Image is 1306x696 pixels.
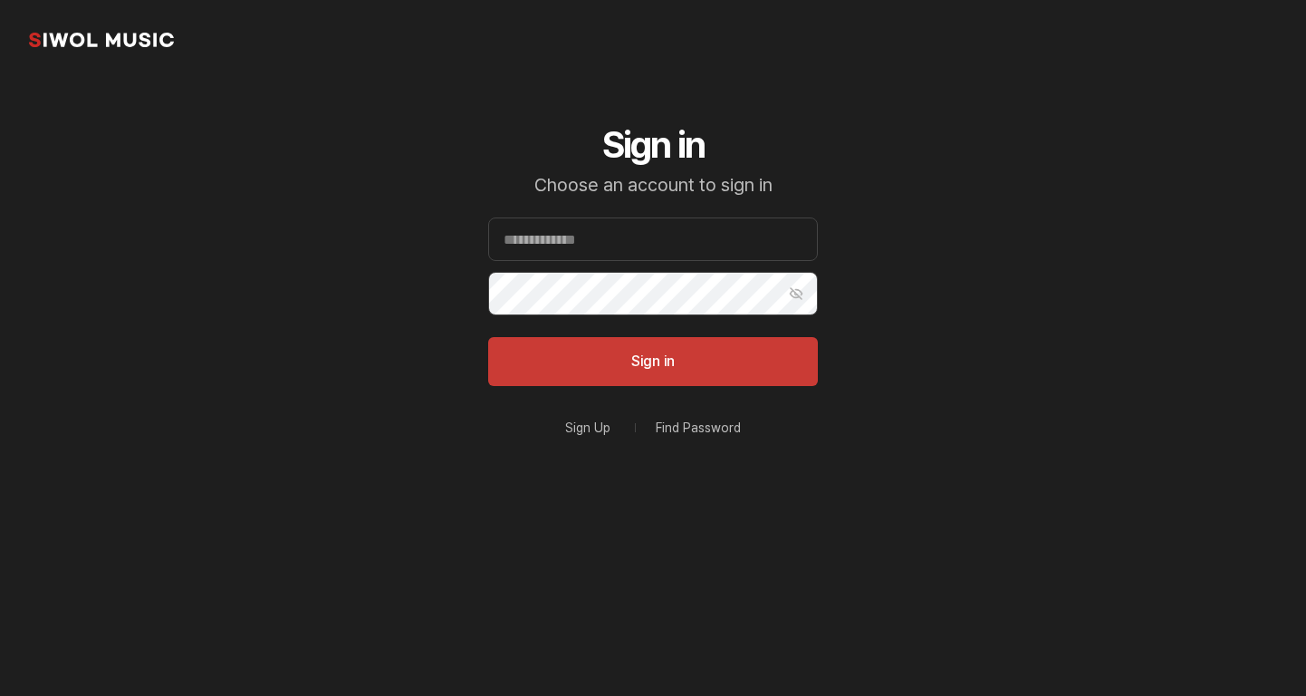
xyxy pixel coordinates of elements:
[488,174,818,196] p: Choose an account to sign in
[488,217,818,261] input: Email
[565,421,610,434] a: Sign Up
[488,123,818,167] h2: Sign in
[488,337,818,386] button: Sign in
[488,272,818,315] input: Password
[656,421,741,434] a: Find Password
